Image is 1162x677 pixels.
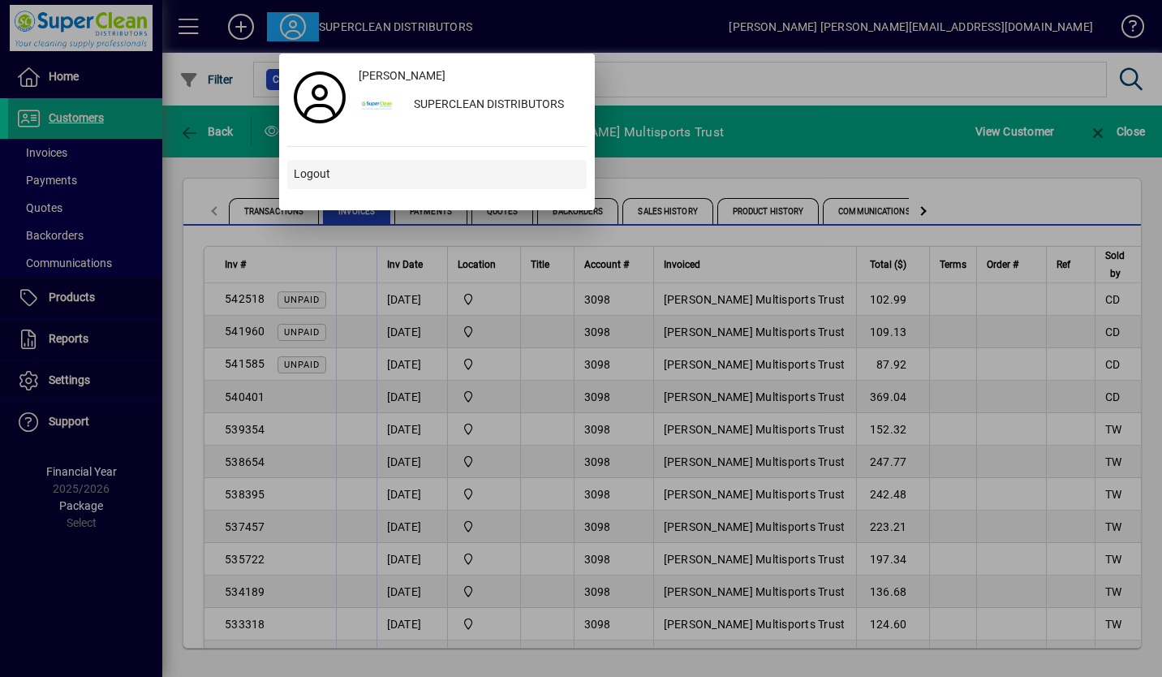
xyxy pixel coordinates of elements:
button: Logout [287,160,587,189]
div: SUPERCLEAN DISTRIBUTORS [401,91,587,120]
a: [PERSON_NAME] [352,62,587,91]
span: [PERSON_NAME] [359,67,445,84]
span: Logout [294,166,330,183]
a: Profile [287,83,352,112]
button: SUPERCLEAN DISTRIBUTORS [352,91,587,120]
